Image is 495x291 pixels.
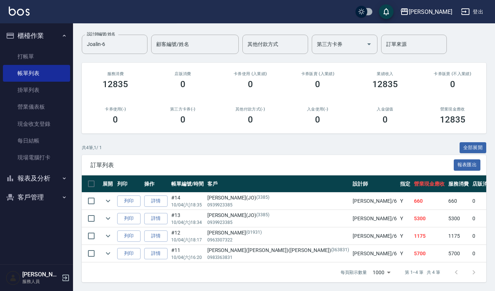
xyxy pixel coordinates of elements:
p: 第 1–4 筆 共 4 筆 [405,269,440,276]
button: 列印 [117,248,141,259]
td: Y [398,228,412,245]
div: [PERSON_NAME](JO) [207,194,349,202]
td: #14 [169,193,206,210]
a: 現金收支登錄 [3,116,70,132]
td: Y [398,210,412,227]
button: expand row [103,230,114,241]
h3: 12835 [440,115,465,125]
button: 列印 [117,230,141,242]
td: 5300 [446,210,471,227]
a: 每日結帳 [3,132,70,149]
label: 設計師編號/姓名 [87,31,115,37]
button: Open [363,38,375,50]
td: #12 [169,228,206,245]
th: 服務消費 [446,175,471,193]
h2: 店販消費 [158,71,208,76]
th: 店販消費 [471,175,495,193]
p: (363831) [331,247,349,254]
button: 櫃檯作業 [3,26,70,45]
td: [PERSON_NAME] /6 [351,210,398,227]
p: 0939923385 [207,202,349,208]
a: 現場電腦打卡 [3,149,70,166]
div: [PERSON_NAME] [207,229,349,237]
td: 0 [471,245,495,262]
p: 10/04 (六) 18:34 [171,219,204,226]
p: 10/04 (六) 16:20 [171,254,204,261]
h2: 卡券販賣 (入業績) [293,71,343,76]
th: 展開 [101,175,115,193]
button: 報表匯出 [454,159,481,171]
button: 登出 [458,5,486,19]
div: 1000 [370,263,393,282]
h5: [PERSON_NAME] [22,271,60,278]
img: Person [6,271,20,285]
h2: 入金儲值 [360,107,410,112]
a: 打帳單 [3,48,70,65]
p: 0983363831 [207,254,349,261]
button: 報表及分析 [3,169,70,188]
a: 報表匯出 [454,161,481,168]
h3: 12835 [372,79,398,89]
th: 操作 [142,175,169,193]
h3: 0 [248,115,253,125]
img: Logo [9,7,30,16]
p: 共 4 筆, 1 / 1 [82,144,102,151]
td: 5300 [412,210,446,227]
td: 0 [471,228,495,245]
td: Y [398,193,412,210]
th: 指定 [398,175,412,193]
h3: 0 [180,79,185,89]
button: 全部展開 [460,142,487,154]
h2: 卡券使用 (入業績) [225,71,275,76]
button: 列印 [117,213,141,224]
th: 客戶 [206,175,351,193]
td: [PERSON_NAME] /6 [351,228,398,245]
h3: 0 [315,115,320,125]
h2: 入金使用(-) [293,107,343,112]
p: 0963307322 [207,237,349,243]
a: 詳情 [144,248,168,259]
h3: 12835 [103,79,128,89]
h2: 其他付款方式(-) [225,107,275,112]
h3: 0 [248,79,253,89]
p: (3385) [256,194,269,202]
button: save [379,4,394,19]
h3: 0 [383,115,388,125]
p: 10/04 (六) 18:17 [171,237,204,243]
th: 營業現金應收 [412,175,446,193]
td: 0 [471,210,495,227]
td: 5700 [446,245,471,262]
h2: 營業現金應收 [427,107,477,112]
p: 10/04 (六) 18:35 [171,202,204,208]
td: [PERSON_NAME] /6 [351,245,398,262]
th: 帳單編號/時間 [169,175,206,193]
h2: 卡券使用(-) [91,107,141,112]
td: 660 [446,193,471,210]
a: 詳情 [144,213,168,224]
td: 1175 [446,228,471,245]
a: 詳情 [144,230,168,242]
a: 營業儀表板 [3,98,70,115]
p: (01931) [246,229,262,237]
button: 客戶管理 [3,188,70,207]
th: 列印 [115,175,142,193]
td: 660 [412,193,446,210]
td: 0 [471,193,495,210]
h3: 0 [315,79,320,89]
button: [PERSON_NAME] [397,4,455,19]
h3: 0 [450,79,455,89]
h2: 業績收入 [360,71,410,76]
p: 0939923385 [207,219,349,226]
button: expand row [103,213,114,224]
span: 訂單列表 [91,162,454,169]
td: Y [398,245,412,262]
td: 5700 [412,245,446,262]
td: [PERSON_NAME] /6 [351,193,398,210]
h3: 0 [113,115,118,125]
div: [PERSON_NAME] [409,7,452,16]
button: expand row [103,248,114,259]
button: 列印 [117,195,141,207]
p: (3385) [256,212,269,219]
button: expand row [103,195,114,206]
h3: 服務消費 [91,71,141,76]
